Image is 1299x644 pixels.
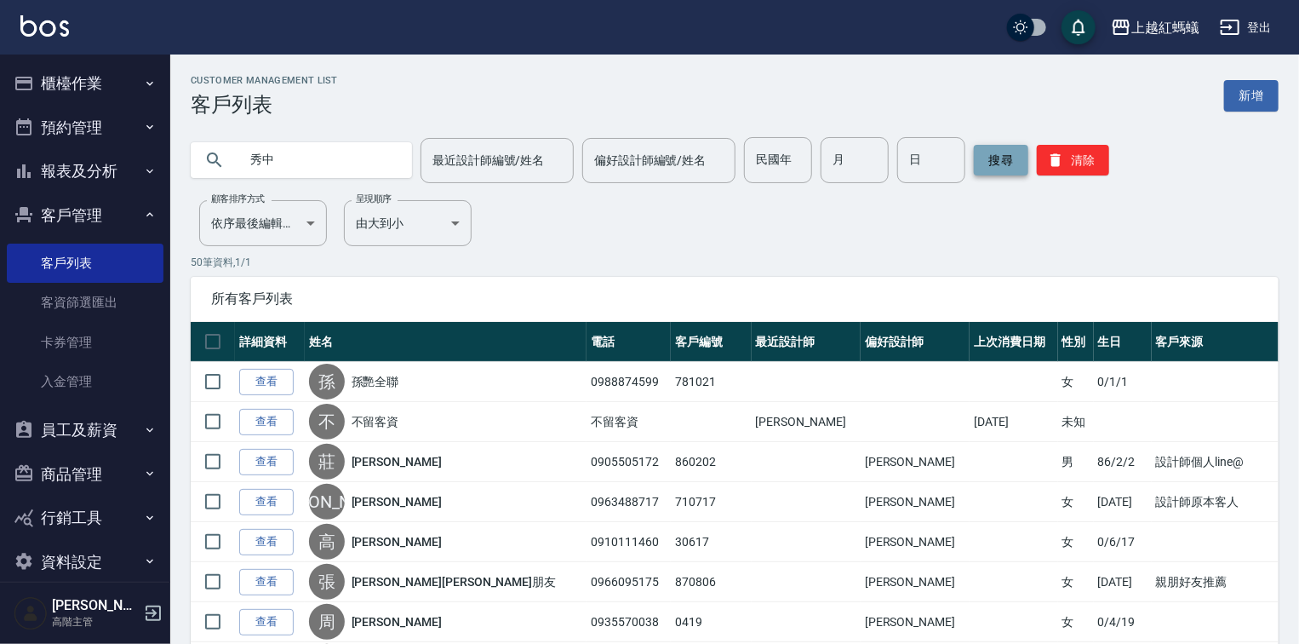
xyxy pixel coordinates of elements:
[1058,442,1094,482] td: 男
[752,322,861,362] th: 最近設計師
[1062,10,1096,44] button: save
[7,323,163,362] a: 卡券管理
[7,408,163,452] button: 員工及薪資
[235,322,305,362] th: 詳細資料
[352,493,442,510] a: [PERSON_NAME]
[1152,442,1279,482] td: 設計師個人line@
[587,522,671,562] td: 0910111460
[1131,17,1199,38] div: 上越紅螞蟻
[14,596,48,630] img: Person
[1058,482,1094,522] td: 女
[587,322,671,362] th: 電話
[52,597,139,614] h5: [PERSON_NAME]
[1224,80,1279,112] a: 新增
[1094,602,1152,642] td: 0/4/19
[1152,482,1279,522] td: 設計師原本客人
[587,482,671,522] td: 0963488717
[7,61,163,106] button: 櫃檯作業
[1152,562,1279,602] td: 親朋好友推薦
[861,482,970,522] td: [PERSON_NAME]
[191,255,1279,270] p: 50 筆資料, 1 / 1
[1058,362,1094,402] td: 女
[309,524,345,560] div: 高
[199,200,327,246] div: 依序最後編輯時間
[239,569,294,595] a: 查看
[1094,362,1152,402] td: 0/1/1
[191,93,338,117] h3: 客戶列表
[671,482,751,522] td: 710717
[1058,522,1094,562] td: 女
[861,562,970,602] td: [PERSON_NAME]
[587,562,671,602] td: 0966095175
[352,573,557,590] a: [PERSON_NAME][PERSON_NAME]朋友
[305,322,587,362] th: 姓名
[7,283,163,322] a: 客資篩選匯出
[356,193,392,205] label: 呈現順序
[211,193,265,205] label: 顧客排序方式
[1058,402,1094,442] td: 未知
[974,145,1028,175] button: 搜尋
[671,562,751,602] td: 870806
[861,442,970,482] td: [PERSON_NAME]
[970,402,1057,442] td: [DATE]
[1152,322,1279,362] th: 客戶來源
[671,602,751,642] td: 0419
[20,15,69,37] img: Logo
[861,322,970,362] th: 偏好設計師
[671,362,751,402] td: 781021
[239,409,294,435] a: 查看
[309,444,345,480] div: 莊
[1094,442,1152,482] td: 86/2/2
[7,244,163,283] a: 客戶列表
[352,373,399,390] a: 孫艷全聯
[309,604,345,640] div: 周
[7,452,163,497] button: 商品管理
[671,522,751,562] td: 30617
[1213,12,1279,43] button: 登出
[7,540,163,584] button: 資料設定
[344,200,472,246] div: 由大到小
[352,533,442,550] a: [PERSON_NAME]
[587,602,671,642] td: 0935570038
[309,404,345,440] div: 不
[7,362,163,401] a: 入金管理
[7,193,163,238] button: 客戶管理
[7,496,163,540] button: 行銷工具
[239,489,294,515] a: 查看
[671,442,751,482] td: 860202
[1037,145,1109,175] button: 清除
[7,149,163,193] button: 報表及分析
[1058,562,1094,602] td: 女
[352,453,442,470] a: [PERSON_NAME]
[309,484,345,520] div: [PERSON_NAME]
[352,613,442,630] a: [PERSON_NAME]
[239,529,294,555] a: 查看
[1058,322,1094,362] th: 性別
[1094,322,1152,362] th: 生日
[671,322,751,362] th: 客戶編號
[7,106,163,150] button: 預約管理
[1094,522,1152,562] td: 0/6/17
[587,362,671,402] td: 0988874599
[587,402,671,442] td: 不留客資
[239,609,294,635] a: 查看
[239,369,294,395] a: 查看
[752,402,861,442] td: [PERSON_NAME]
[352,413,399,430] a: 不留客資
[238,137,398,183] input: 搜尋關鍵字
[191,75,338,86] h2: Customer Management List
[239,449,294,475] a: 查看
[309,364,345,400] div: 孫
[52,614,139,630] p: 高階主管
[861,522,970,562] td: [PERSON_NAME]
[1104,10,1206,45] button: 上越紅螞蟻
[587,442,671,482] td: 0905505172
[1094,482,1152,522] td: [DATE]
[861,602,970,642] td: [PERSON_NAME]
[1058,602,1094,642] td: 女
[309,564,345,600] div: 張
[211,290,1258,308] span: 所有客戶列表
[970,322,1057,362] th: 上次消費日期
[1094,562,1152,602] td: [DATE]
